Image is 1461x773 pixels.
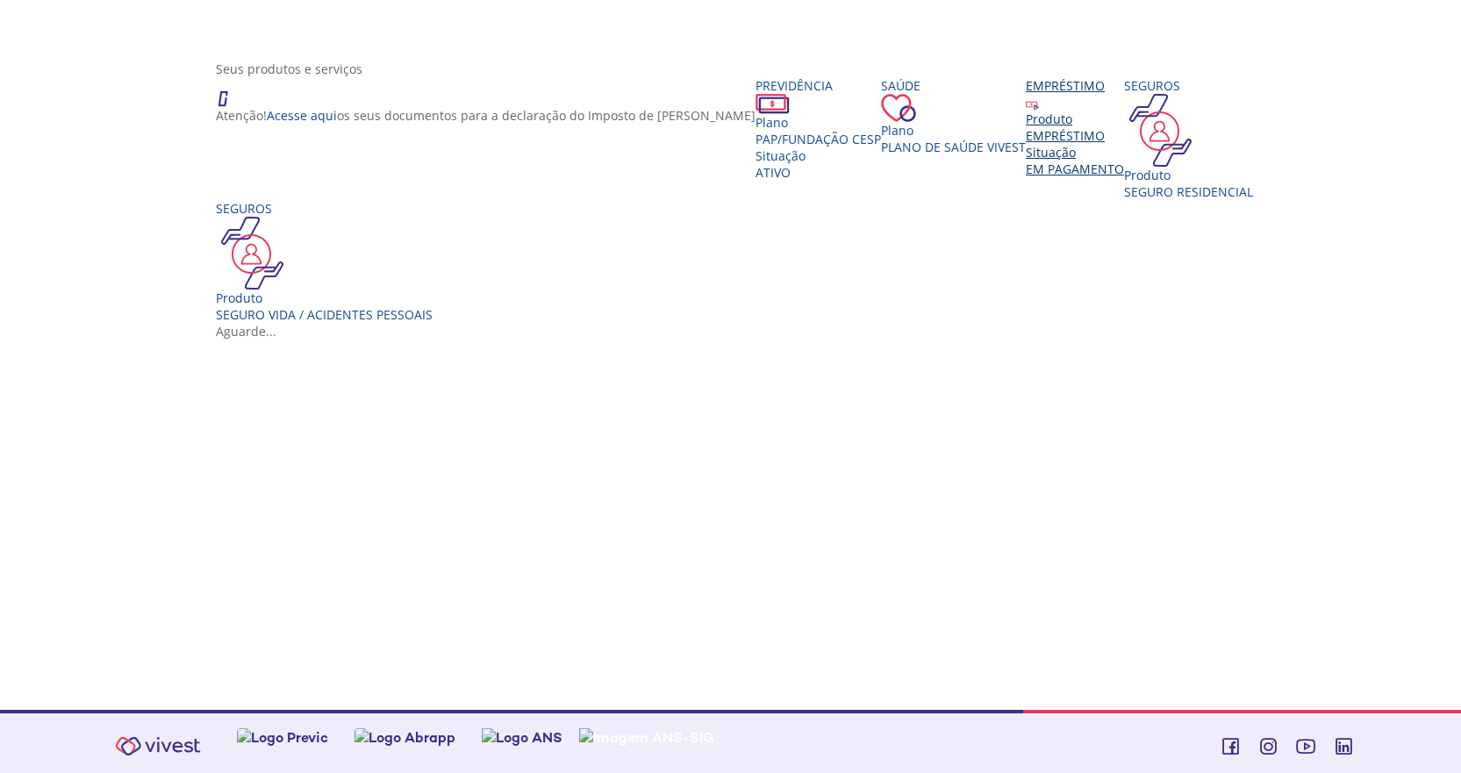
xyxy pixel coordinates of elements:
[267,107,337,124] a: Acesse aqui
[1124,94,1197,167] img: ico_seguros.png
[216,290,433,306] div: Produto
[756,147,881,164] div: Situação
[216,217,289,290] img: ico_seguros.png
[216,357,1258,676] section: <span lang="en" dir="ltr">IFrameProdutos</span>
[482,728,562,747] img: Logo ANS
[1026,97,1039,111] img: ico_emprestimo.svg
[355,728,455,747] img: Logo Abrapp
[881,139,1026,155] span: Plano de Saúde VIVEST
[1026,77,1124,177] a: Empréstimo Produto EMPRÉSTIMO Situação EM PAGAMENTO
[216,323,1258,340] div: Aguarde...
[216,61,1258,77] div: Seus produtos e serviços
[756,77,881,94] div: Previdência
[756,131,881,147] span: PAP/Fundação CESP
[1124,167,1253,183] div: Produto
[216,200,433,323] a: Seguros Produto Seguro Vida / Acidentes Pessoais
[1124,183,1253,200] div: SEGURO RESIDENCIAL
[216,357,1258,673] iframe: Iframe
[881,94,916,122] img: ico_coracao.png
[881,122,1026,139] div: Plano
[1026,77,1124,94] div: Empréstimo
[1026,161,1124,177] span: EM PAGAMENTO
[756,114,881,131] div: Plano
[105,726,211,766] img: Vivest
[579,728,714,747] img: Imagem ANS-SIG
[881,77,1026,155] a: Saúde PlanoPlano de Saúde VIVEST
[216,61,1258,340] section: <span lang="en" dir="ltr">ProdutosCard</span>
[1026,127,1124,144] div: EMPRÉSTIMO
[1026,111,1124,127] div: Produto
[756,94,790,114] img: ico_dinheiro.png
[216,77,246,107] img: ico_atencao.png
[881,77,1026,94] div: Saúde
[216,306,433,323] div: Seguro Vida / Acidentes Pessoais
[216,107,756,124] p: Atenção! os seus documentos para a declaração do Imposto de [PERSON_NAME]
[1026,144,1124,161] div: Situação
[756,164,791,181] span: Ativo
[216,200,433,217] div: Seguros
[237,728,328,747] img: Logo Previc
[1124,77,1253,94] div: Seguros
[756,77,881,181] a: Previdência PlanoPAP/Fundação CESP SituaçãoAtivo
[1124,77,1253,200] a: Seguros Produto SEGURO RESIDENCIAL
